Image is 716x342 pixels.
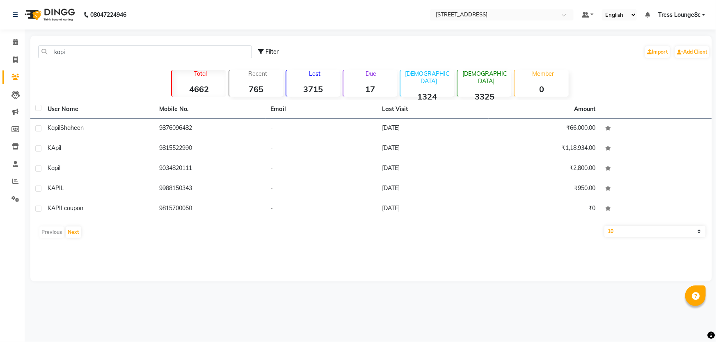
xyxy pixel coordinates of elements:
a: Import [645,46,670,58]
td: [DATE] [377,159,489,179]
span: Kapil [48,124,60,131]
p: Due [345,70,397,77]
span: kapil [48,164,60,172]
p: Member [518,70,568,77]
strong: 17 [343,84,397,94]
td: 9034820111 [154,159,266,179]
strong: 3715 [286,84,340,94]
td: 9988150343 [154,179,266,199]
span: Tress Lounge8c [658,11,700,19]
td: 9876096482 [154,119,266,139]
p: Lost [290,70,340,77]
span: KApil [48,144,61,152]
p: Recent [233,70,283,77]
td: 9815700050 [154,199,266,219]
p: [DEMOGRAPHIC_DATA] [404,70,454,85]
button: Next [66,226,81,238]
td: - [266,139,377,159]
th: Last Visit [377,100,489,119]
th: User Name [43,100,154,119]
span: KAPIL [48,184,64,192]
b: 08047224946 [90,3,126,26]
td: [DATE] [377,179,489,199]
strong: 0 [515,84,568,94]
strong: 4662 [172,84,226,94]
td: ₹950.00 [489,179,600,199]
span: KAPIL [48,204,64,212]
span: Shaheen [60,124,84,131]
input: Search by Name/Mobile/Email/Code [38,45,252,58]
strong: 1324 [400,91,454,102]
img: logo [21,3,77,26]
td: [DATE] [377,139,489,159]
td: [DATE] [377,119,489,139]
td: ₹0 [489,199,600,219]
td: - [266,119,377,139]
p: Total [175,70,226,77]
td: - [266,199,377,219]
strong: 3325 [458,91,511,102]
th: Email [266,100,377,119]
td: ₹2,800.00 [489,159,600,179]
td: - [266,179,377,199]
strong: 765 [229,84,283,94]
td: - [266,159,377,179]
td: ₹1,18,934.00 [489,139,600,159]
p: [DEMOGRAPHIC_DATA] [461,70,511,85]
span: coupon [64,204,83,212]
a: Add Client [675,46,709,58]
td: ₹66,000.00 [489,119,600,139]
td: [DATE] [377,199,489,219]
th: Mobile No. [154,100,266,119]
td: 9815522990 [154,139,266,159]
th: Amount [569,100,600,118]
span: Filter [265,48,279,55]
